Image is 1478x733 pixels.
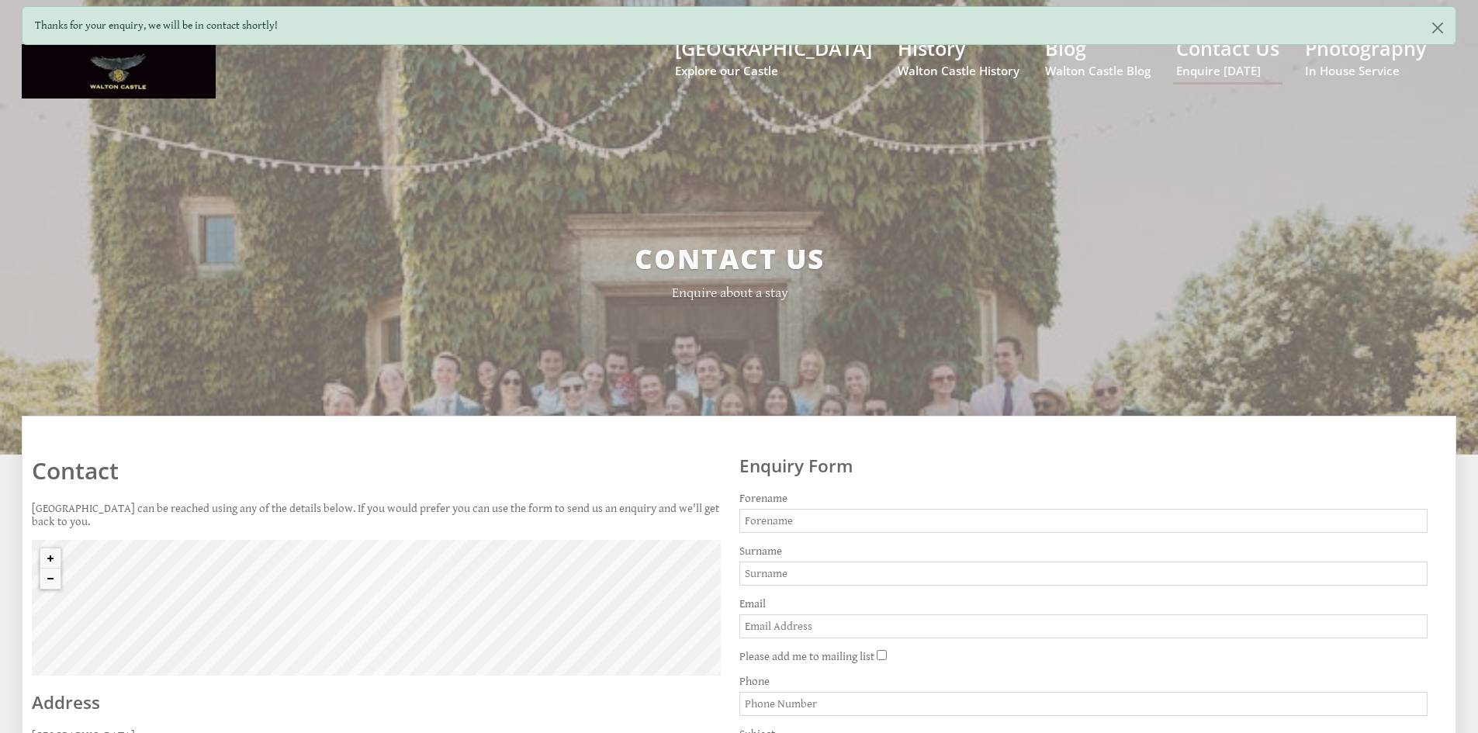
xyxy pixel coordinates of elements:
input: Phone Number [739,692,1428,716]
label: Please add me to mailing list [739,650,874,663]
canvas: Map [32,540,721,676]
input: Email Address [739,614,1428,638]
input: Forename [739,509,1428,533]
a: PhotographyIn House Service [1305,35,1426,78]
button: Zoom out [40,569,61,589]
input: Surname [739,562,1428,586]
label: Forename [739,492,1428,505]
button: Zoom in [40,548,61,569]
h2: Address [32,690,721,714]
a: [GEOGRAPHIC_DATA]Explore our Castle [675,35,872,78]
label: Phone [739,675,1428,688]
small: Walton Castle Blog [1045,63,1151,78]
small: Explore our Castle [675,63,872,78]
h2: Enquiry Form [739,454,1428,478]
p: [GEOGRAPHIC_DATA] can be reached using any of the details below. If you would prefer you can use ... [32,502,721,528]
small: Walton Castle History [898,63,1019,78]
small: In House Service [1305,63,1426,78]
a: BlogWalton Castle Blog [1045,35,1151,78]
p: Enquire about a stay [164,285,1296,301]
small: Enquire [DATE] [1176,63,1279,78]
a: HistoryWalton Castle History [898,35,1019,78]
h2: Contact Us [164,240,1296,277]
label: Surname [739,545,1428,558]
div: Thanks for your enquiry, we will be in contact shortly! [22,6,1456,45]
label: Email [739,597,1428,610]
a: Contact UsEnquire [DATE] [1176,35,1279,78]
img: Walton Castle [22,44,216,99]
h1: Contact [32,455,721,486]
